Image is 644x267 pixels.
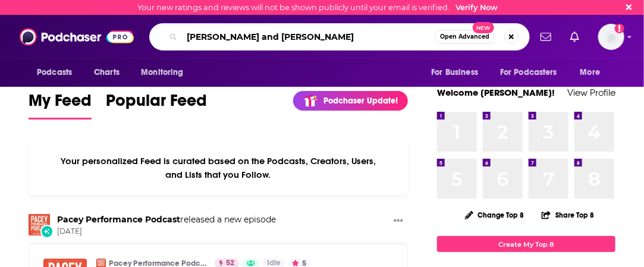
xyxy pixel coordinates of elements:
a: Welcome [PERSON_NAME]! [437,87,555,98]
span: My Feed [29,90,92,118]
span: Monitoring [141,64,183,81]
span: Logged in as BretAita [598,24,624,50]
button: open menu [492,61,574,84]
a: Show notifications dropdown [566,27,584,47]
span: New [473,22,494,33]
button: Share Top 8 [541,203,595,227]
a: Show notifications dropdown [536,27,556,47]
a: Pacey Performance Podcast [57,214,180,225]
a: Charts [86,61,127,84]
span: For Podcasters [500,64,557,81]
span: For Business [431,64,478,81]
svg: Email not verified [615,24,624,33]
button: open menu [29,61,87,84]
button: open menu [133,61,199,84]
img: Podchaser - Follow, Share and Rate Podcasts [20,26,134,48]
div: Your new ratings and reviews will not be shown publicly until your email is verified. [137,3,498,12]
span: Podcasts [37,64,72,81]
a: My Feed [29,90,92,120]
div: Your personalized Feed is curated based on the Podcasts, Creators, Users, and Lists that you Follow. [29,141,408,195]
button: Show More Button [389,214,408,229]
img: Pacey Performance Podcast [29,214,50,235]
a: View Profile [567,87,615,98]
button: open menu [423,61,493,84]
button: Change Top 8 [458,208,532,222]
button: Open AdvancedNew [435,30,495,44]
span: Charts [94,64,120,81]
span: More [580,64,601,81]
a: Verify Now [455,3,498,12]
a: Popular Feed [106,90,207,120]
span: Open Advanced [440,34,489,40]
div: Search podcasts, credits, & more... [149,23,530,51]
p: Podchaser Update! [324,96,398,106]
button: Show profile menu [598,24,624,50]
img: User Profile [598,24,624,50]
h3: released a new episode [57,214,276,225]
div: New Episode [40,225,54,238]
button: open menu [572,61,615,84]
span: Popular Feed [106,90,207,118]
input: Search podcasts, credits, & more... [182,27,435,46]
a: Create My Top 8 [437,236,615,252]
span: [DATE] [57,227,276,237]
